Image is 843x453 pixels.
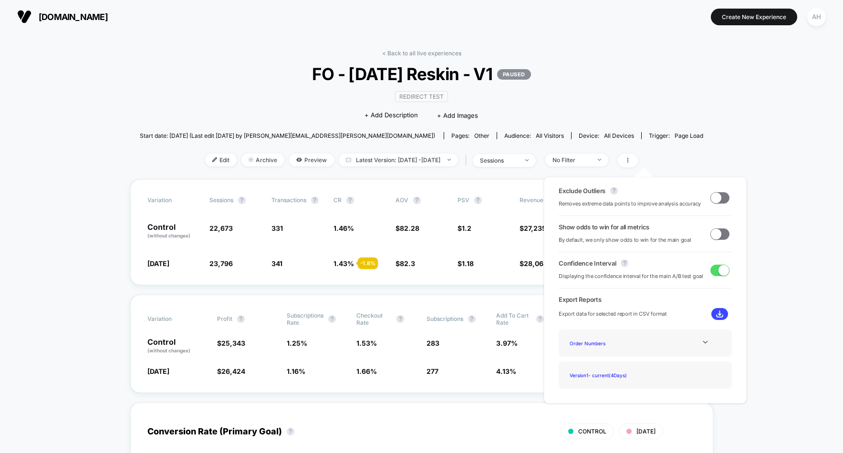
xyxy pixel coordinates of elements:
span: 1.2 [462,224,471,232]
span: Latest Version: [DATE] - [DATE] [339,154,458,166]
span: other [474,132,489,139]
span: Revenue [520,196,543,204]
span: CR [333,196,342,204]
button: ? [287,428,294,435]
p: PAUSED [497,69,531,80]
span: Add To Cart Rate [496,312,531,326]
span: | [463,154,473,167]
span: [DATE] [147,367,169,375]
span: (without changes) [147,348,190,353]
span: CONTROL [578,428,606,435]
span: Redirect Test [395,91,448,102]
p: Control [147,338,208,354]
span: All Visitors [536,132,564,139]
button: ? [237,315,245,323]
span: $ [458,259,474,268]
span: AOV [395,196,408,204]
div: AH [807,8,826,26]
span: $ [217,367,245,375]
span: 82.3 [400,259,415,268]
span: Displaying the confidence interval for the main A/B test goal [559,272,703,281]
span: 27,235 [524,224,546,232]
a: < Back to all live experiences [382,50,461,57]
span: (without changes) [147,233,190,238]
span: Confidence Interval [559,259,616,267]
div: Order Numbers [566,337,642,350]
div: Trigger: [649,132,703,139]
span: By default, we only show odds to win for the main goal [559,236,691,245]
button: ? [474,196,482,204]
span: 1.43 % [333,259,354,268]
span: Variation [147,312,200,326]
img: end [448,159,451,161]
span: Export Reports [559,296,732,303]
span: 1.53 % [356,339,377,347]
span: 283 [427,339,439,347]
img: end [525,159,529,161]
span: Subscriptions Rate [287,312,323,326]
button: ? [468,315,476,323]
img: download [716,310,723,318]
div: - 1.8 % [358,257,378,269]
span: Variation [147,196,200,204]
span: 1.25 % [287,339,307,347]
span: 1.46 % [333,224,354,232]
span: $ [520,224,546,232]
span: Edit [205,154,237,166]
span: Start date: [DATE] (Last edit [DATE] by [PERSON_NAME][EMAIL_ADDRESS][PERSON_NAME][DOMAIN_NAME]) [140,132,435,139]
span: Export data for selected report in CSV format [559,309,667,319]
span: $ [217,339,245,347]
button: Create New Experience [711,9,797,25]
button: [DOMAIN_NAME] [14,9,111,24]
div: Pages: [451,132,489,139]
span: PSV [458,196,469,204]
span: 4.13 % [496,367,516,375]
span: FO - [DATE] Reskin - V1 [168,64,675,84]
button: ? [311,196,319,204]
button: ? [346,196,354,204]
span: Checkout Rate [356,312,392,326]
span: Profit [217,315,232,322]
button: ? [413,196,421,204]
span: Transactions [271,196,306,204]
button: ? [328,315,336,323]
span: 25,343 [221,339,245,347]
span: [DATE] [636,428,656,435]
img: Visually logo [17,10,31,24]
img: end [598,159,601,161]
span: 1.18 [462,259,474,268]
span: 1.66 % [356,367,377,375]
p: Control [147,223,200,239]
button: ? [621,259,628,267]
img: end [249,157,253,162]
span: Removes extreme data points to improve analysis accuracy [559,199,701,208]
span: Device: [571,132,641,139]
span: + Add Images [437,112,478,119]
button: AH [804,7,829,27]
span: Preview [289,154,334,166]
span: Page Load [675,132,703,139]
div: Audience: [504,132,564,139]
span: 341 [271,259,282,268]
span: all devices [604,132,634,139]
span: 331 [271,224,283,232]
span: 28,063 [524,259,548,268]
div: No Filter [552,156,591,164]
div: sessions [480,157,518,164]
span: 82.28 [400,224,419,232]
img: edit [212,157,217,162]
span: 3.97 % [496,339,518,347]
span: Exclude Outliers [559,187,605,195]
div: Version 1 - current ( 4 Days) [566,369,642,381]
span: Subscriptions [427,315,463,322]
span: $ [458,224,471,232]
img: calendar [346,157,351,162]
span: 1.16 % [287,367,305,375]
button: ? [238,196,246,204]
span: Archive [241,154,284,166]
span: $ [395,224,419,232]
span: $ [520,259,548,268]
span: 23,796 [209,259,233,268]
span: 277 [427,367,438,375]
span: $ [395,259,415,268]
